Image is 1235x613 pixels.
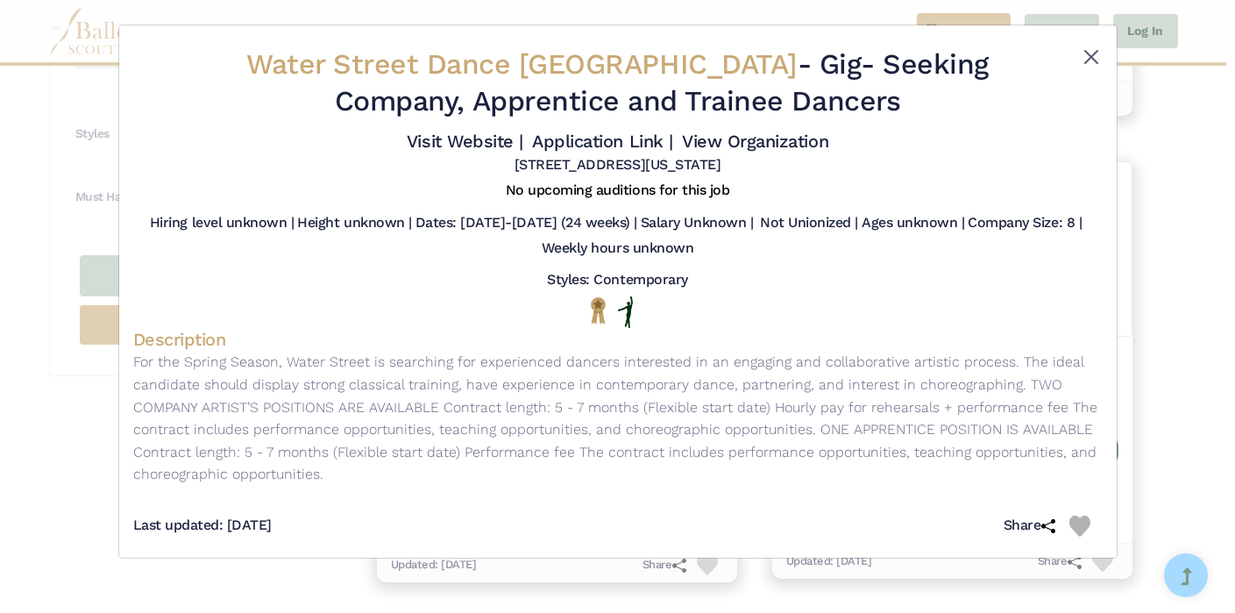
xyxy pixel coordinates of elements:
[862,214,964,232] h5: Ages unknown |
[407,131,523,152] a: Visit Website |
[214,46,1022,119] h2: - - Seeking Company, Apprentice and Trainee Dancers
[618,296,634,328] img: Flat
[682,131,828,152] a: View Organization
[547,271,687,289] h5: Styles: Contemporary
[133,517,272,535] h5: Last updated: [DATE]
[532,131,672,152] a: Application Link |
[820,47,862,81] span: Gig
[1069,516,1090,537] img: Heart
[1004,517,1069,535] h5: Share
[150,214,294,232] h5: Hiring level unknown |
[1081,46,1102,68] button: Close
[587,296,609,324] img: National
[297,214,411,232] h5: Height unknown |
[133,328,1103,351] h4: Description
[246,47,798,81] span: Water Street Dance [GEOGRAPHIC_DATA]
[542,239,693,258] h5: Weekly hours unknown
[515,156,721,175] h5: [STREET_ADDRESS][US_STATE]
[506,182,730,200] h5: No upcoming auditions for this job
[133,351,1103,486] p: For the Spring Season, Water Street is searching for experienced dancers interested in an engagin...
[415,214,637,232] h5: Dates: [DATE]-[DATE] (24 weeks) |
[968,214,1082,232] h5: Company Size: 8 |
[760,214,858,232] h5: Not Unionized |
[641,214,753,232] h5: Salary Unknown |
